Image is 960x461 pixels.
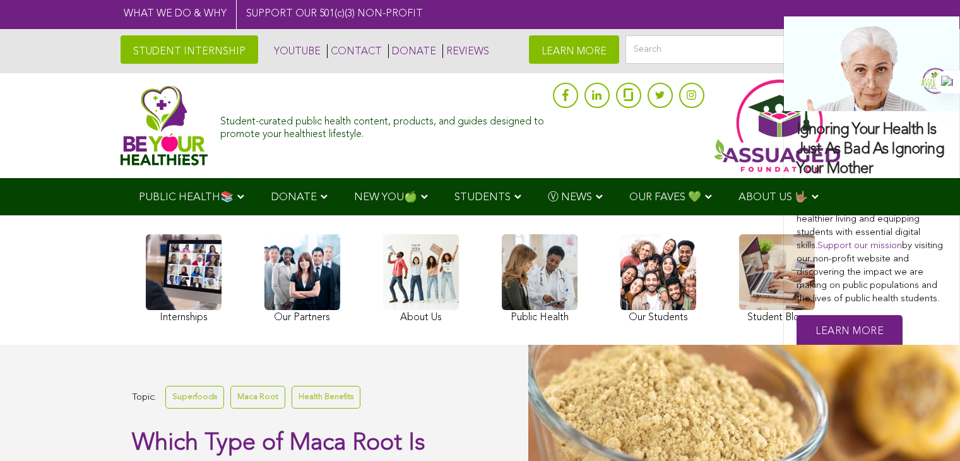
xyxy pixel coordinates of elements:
a: Superfoods [165,386,224,408]
a: CONTACT [327,44,382,58]
a: DONATE [388,44,436,58]
span: STUDENTS [454,192,511,203]
span: PUBLIC HEALTH📚 [139,192,234,203]
span: Ⓥ NEWS [548,192,592,203]
input: Search [625,35,840,64]
a: Maca Root [230,386,285,408]
a: Learn More [797,315,903,349]
img: Assuaged [121,85,208,165]
span: Topic: [132,389,156,406]
a: LEARN MORE [529,35,619,64]
img: glassdoor [624,88,632,101]
a: Health Benefits [292,386,360,408]
span: ABOUT US 🤟🏽 [738,192,808,203]
a: REVIEWS [442,44,489,58]
div: Student-curated public health content, products, and guides designed to promote your healthiest l... [220,110,546,140]
span: NEW YOU🍏 [354,192,417,203]
span: OUR FAVES 💚 [629,192,701,203]
div: Navigation Menu [121,178,840,215]
a: YOUTUBE [271,44,321,58]
span: DONATE [271,192,317,203]
a: STUDENT INTERNSHIP [121,35,258,64]
iframe: Chat Widget [897,400,960,461]
img: Assuaged App [714,80,840,172]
